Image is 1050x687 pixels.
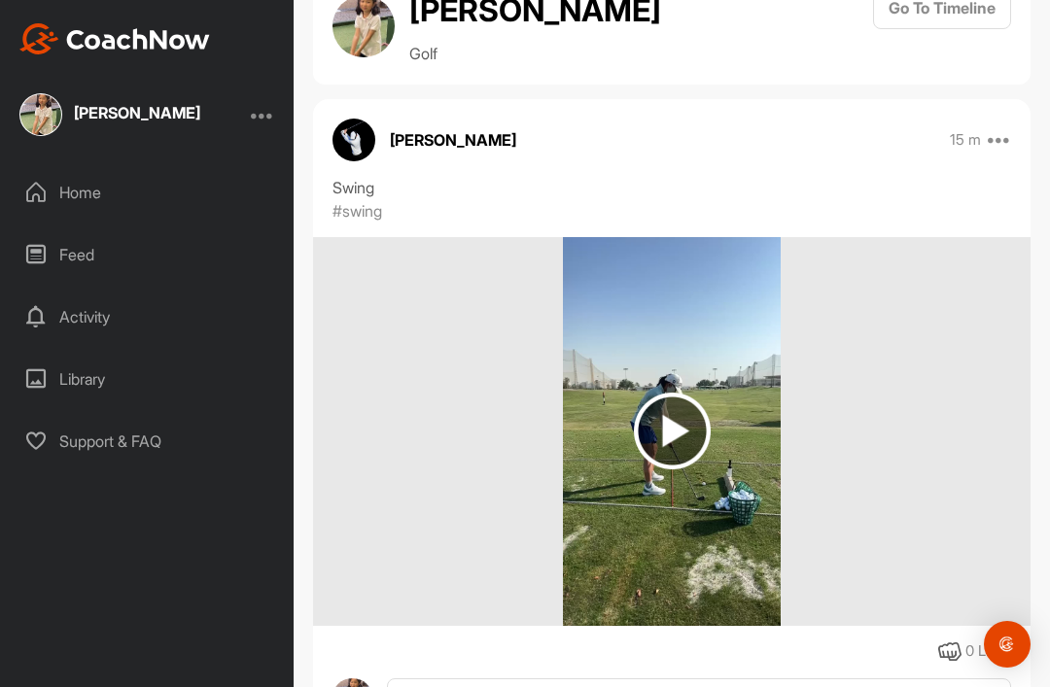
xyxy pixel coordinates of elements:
[11,417,285,465] div: Support & FAQ
[19,23,210,54] img: CoachNow
[965,640,1011,663] div: 0 Likes
[332,119,375,161] img: avatar
[19,93,62,136] img: square_4a70bbad29145b733ebe9fdc16e53a65.jpg
[634,393,711,469] img: play
[11,168,285,217] div: Home
[409,42,661,65] p: Golf
[984,621,1031,668] div: Open Intercom Messenger
[332,176,1011,199] div: Swing
[11,355,285,403] div: Library
[11,292,285,341] div: Activity
[74,105,200,120] div: [PERSON_NAME]
[11,230,285,279] div: Feed
[950,130,981,150] p: 15 m
[390,128,516,152] p: [PERSON_NAME]
[563,237,780,626] img: media
[332,199,382,223] p: #swing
